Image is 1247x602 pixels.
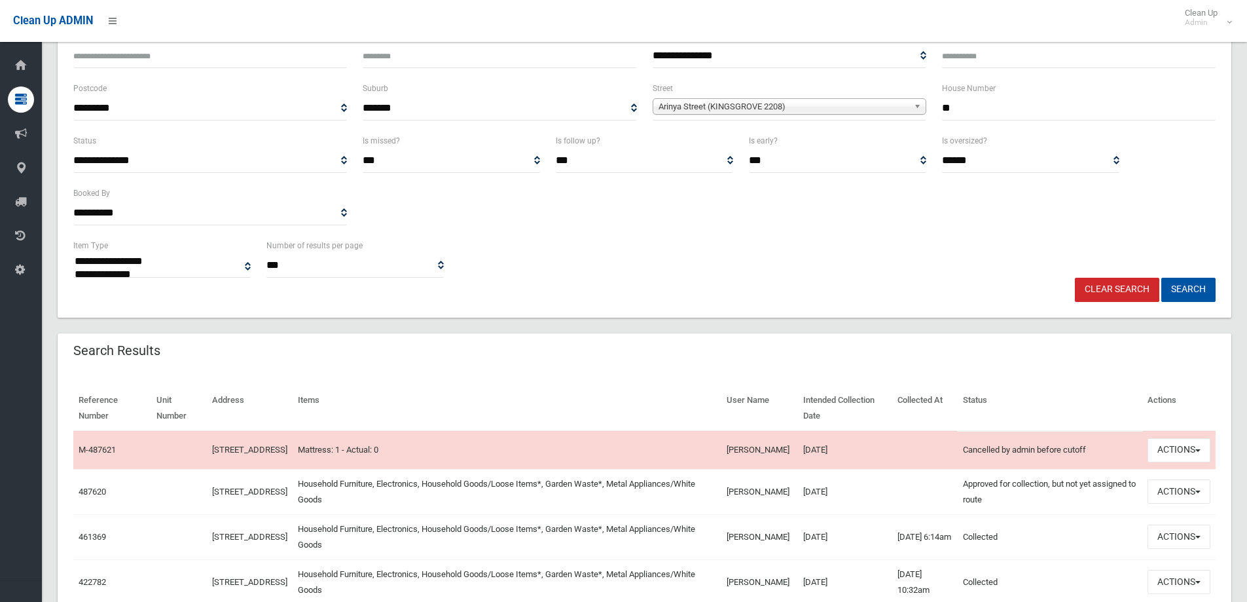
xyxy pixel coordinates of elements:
label: Number of results per page [266,238,363,253]
label: Booked By [73,186,110,200]
label: Item Type [73,238,108,253]
th: User Name [721,386,798,431]
a: [STREET_ADDRESS] [212,577,287,587]
td: Cancelled by admin before cutoff [958,431,1142,469]
td: Approved for collection, but not yet assigned to route [958,469,1142,514]
button: Actions [1148,570,1210,594]
td: Mattress: 1 - Actual: 0 [293,431,721,469]
label: House Number [942,81,996,96]
th: Actions [1142,386,1216,431]
span: Arinya Street (KINGSGROVE 2208) [659,99,909,115]
td: [PERSON_NAME] [721,469,798,514]
button: Actions [1148,525,1210,549]
a: 487620 [79,487,106,497]
a: Clear Search [1075,278,1159,302]
a: 422782 [79,577,106,587]
th: Address [207,386,293,431]
td: Household Furniture, Electronics, Household Goods/Loose Items*, Garden Waste*, Metal Appliances/W... [293,514,721,559]
button: Search [1161,278,1216,302]
td: [DATE] [798,469,892,514]
label: Is oversized? [942,134,987,148]
label: Is follow up? [556,134,600,148]
td: [DATE] [798,514,892,559]
label: Suburb [363,81,388,96]
th: Collected At [892,386,958,431]
td: [PERSON_NAME] [721,514,798,559]
th: Status [958,386,1142,431]
th: Intended Collection Date [798,386,892,431]
a: [STREET_ADDRESS] [212,532,287,542]
label: Status [73,134,96,148]
label: Street [653,81,673,96]
label: Is missed? [363,134,400,148]
span: Clean Up ADMIN [13,14,93,27]
header: Search Results [58,338,176,364]
td: [PERSON_NAME] [721,431,798,469]
label: Is early? [749,134,778,148]
td: [DATE] [798,431,892,469]
a: 461369 [79,532,106,542]
td: Collected [958,514,1142,559]
a: [STREET_ADDRESS] [212,487,287,497]
button: Actions [1148,438,1210,462]
button: Actions [1148,480,1210,504]
a: [STREET_ADDRESS] [212,445,287,455]
th: Reference Number [73,386,151,431]
th: Items [293,386,721,431]
td: Household Furniture, Electronics, Household Goods/Loose Items*, Garden Waste*, Metal Appliances/W... [293,469,721,514]
th: Unit Number [151,386,207,431]
a: M-487621 [79,445,116,455]
td: [DATE] 6:14am [892,514,958,559]
small: Admin [1185,18,1218,28]
label: Postcode [73,81,107,96]
span: Clean Up [1178,8,1231,28]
